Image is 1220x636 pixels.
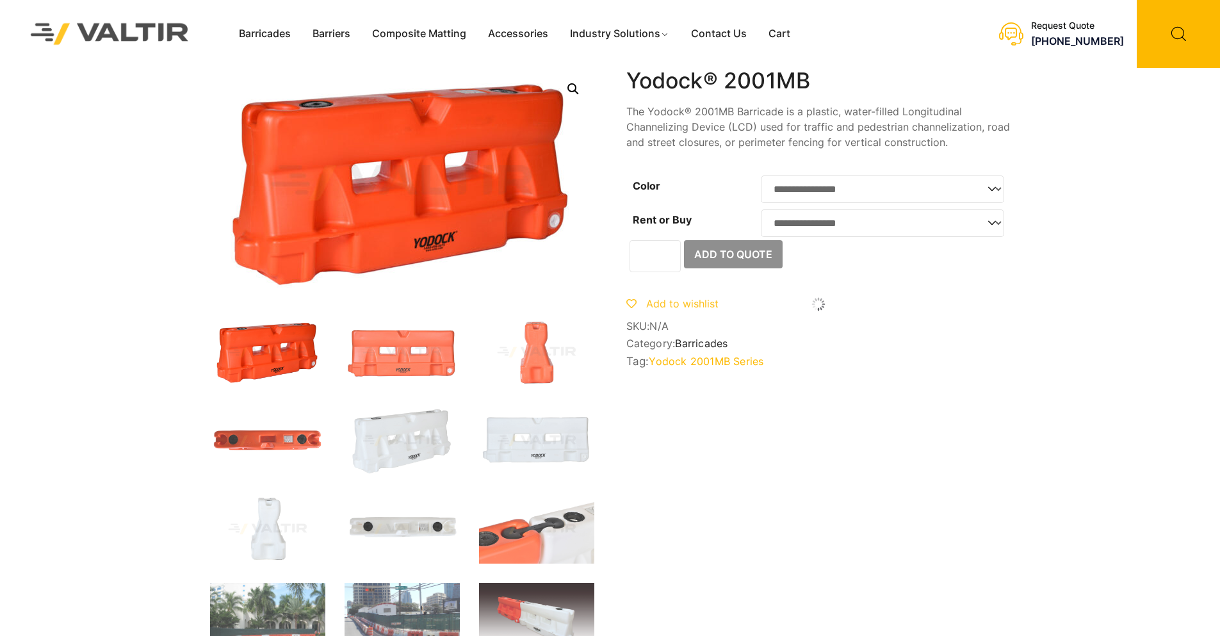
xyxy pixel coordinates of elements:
img: 2001MB_Org_Side.jpg [479,318,594,387]
img: 2001MB_Org_3Q.jpg [210,318,325,387]
img: 2001MB_Org_Front.jpg [345,318,460,387]
img: 2001MB_Nat_3Q.jpg [345,406,460,475]
a: Industry Solutions [559,24,680,44]
img: 2001MB_Nat_Side.jpg [210,494,325,564]
img: 2001MB_Org_Top.jpg [210,406,325,475]
a: Composite Matting [361,24,477,44]
a: Barricades [228,24,302,44]
img: Valtir Rentals [14,6,206,61]
a: Cart [758,24,801,44]
img: 2001MB_Nat_Top.jpg [345,494,460,564]
label: Rent or Buy [633,213,692,226]
a: Barricades [675,337,728,350]
a: Contact Us [680,24,758,44]
a: [PHONE_NUMBER] [1031,35,1124,47]
a: Accessories [477,24,559,44]
span: N/A [649,320,669,332]
span: Category: [626,338,1011,350]
input: Product quantity [630,240,681,272]
span: SKU: [626,320,1011,332]
span: Tag: [626,355,1011,368]
div: Request Quote [1031,20,1124,31]
h1: Yodock® 2001MB [626,68,1011,94]
a: Yodock 2001MB Series [649,355,763,368]
label: Color [633,179,660,192]
p: The Yodock® 2001MB Barricade is a plastic, water-filled Longitudinal Channelizing Device (LCD) us... [626,104,1011,150]
a: Barriers [302,24,361,44]
img: 2001MB_Xtra2.jpg [479,494,594,564]
img: 2001MB_Nat_Front.jpg [479,406,594,475]
button: Add to Quote [684,240,783,268]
